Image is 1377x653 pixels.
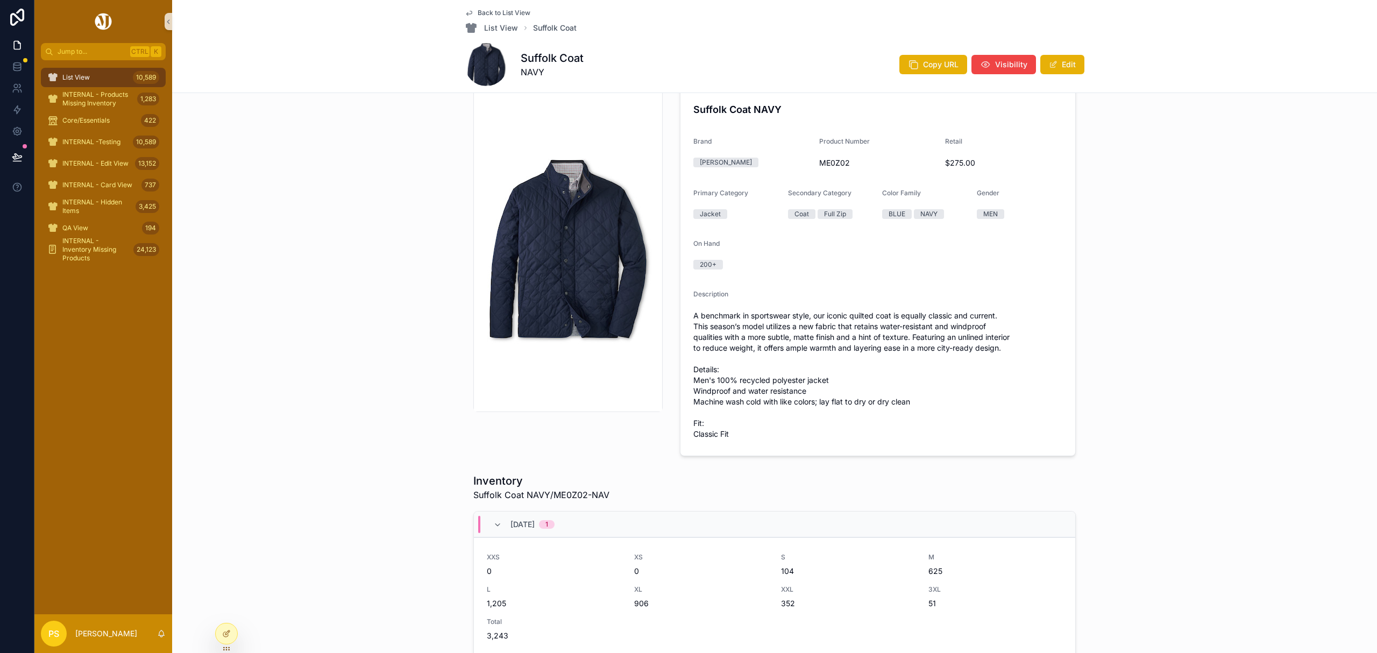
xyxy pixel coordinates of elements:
[920,209,938,219] div: NAVY
[141,114,159,127] div: 422
[945,158,1062,168] span: $275.00
[487,617,621,626] span: Total
[781,566,915,577] span: 104
[62,116,110,125] span: Core/Essentials
[995,59,1027,70] span: Visibility
[465,9,530,17] a: Back to List View
[928,566,1063,577] span: 625
[545,520,548,529] div: 1
[62,90,133,108] span: INTERNAL - Products Missing Inventory
[41,154,166,173] a: INTERNAL - Edit View13,152
[135,157,159,170] div: 13,152
[510,519,535,530] span: [DATE]
[41,68,166,87] a: List View10,589
[882,189,921,197] span: Color Family
[521,51,584,66] h1: Suffolk Coat
[819,137,870,145] span: Product Number
[133,71,159,84] div: 10,589
[75,628,137,639] p: [PERSON_NAME]
[152,47,160,56] span: K
[41,218,166,238] a: QA View194
[465,22,518,34] a: List View
[928,598,1063,609] span: 51
[693,290,728,298] span: Description
[34,60,172,273] div: scrollable content
[473,488,609,501] span: Suffolk Coat NAVY/ME0Z02-NAV
[634,585,769,594] span: XL
[137,93,159,105] div: 1,283
[479,141,657,357] img: navy.jpeg
[41,89,166,109] a: INTERNAL - Products Missing Inventory1,283
[634,553,769,562] span: XS
[693,310,1062,439] span: A benchmark in sportswear style, our iconic quilted coat is equally classic and current. This sea...
[487,630,621,641] span: 3,243
[41,240,166,259] a: INTERNAL - Inventory Missing Products24,123
[634,566,769,577] span: 0
[945,137,962,145] span: Retail
[133,136,159,148] div: 10,589
[928,553,1063,562] span: M
[478,9,530,17] span: Back to List View
[473,473,609,488] h1: Inventory
[781,598,915,609] span: 352
[788,189,851,197] span: Secondary Category
[928,585,1063,594] span: 3XL
[693,239,720,247] span: On Hand
[41,43,166,60] button: Jump to...CtrlK
[487,585,621,594] span: L
[41,175,166,195] a: INTERNAL - Card View737
[533,23,577,33] a: Suffolk Coat
[794,209,809,219] div: Coat
[62,159,129,168] span: INTERNAL - Edit View
[889,209,905,219] div: BLUE
[521,66,584,79] span: NAVY
[41,132,166,152] a: INTERNAL -Testing10,589
[142,222,159,235] div: 194
[700,158,752,167] div: [PERSON_NAME]
[58,47,126,56] span: Jump to...
[824,209,846,219] div: Full Zip
[693,189,748,197] span: Primary Category
[781,553,915,562] span: S
[634,598,769,609] span: 906
[62,237,129,262] span: INTERNAL - Inventory Missing Products
[700,209,721,219] div: Jacket
[133,243,159,256] div: 24,123
[983,209,998,219] div: MEN
[484,23,518,33] span: List View
[923,59,959,70] span: Copy URL
[62,198,131,215] span: INTERNAL - Hidden Items
[899,55,967,74] button: Copy URL
[487,598,621,609] span: 1,205
[487,566,621,577] span: 0
[62,138,120,146] span: INTERNAL -Testing
[62,73,90,82] span: List View
[487,553,621,562] span: XXS
[130,46,150,57] span: Ctrl
[1040,55,1084,74] button: Edit
[700,260,716,269] div: 200+
[93,13,113,30] img: App logo
[141,179,159,191] div: 737
[971,55,1036,74] button: Visibility
[693,137,712,145] span: Brand
[977,189,999,197] span: Gender
[819,158,936,168] span: ME0Z02
[781,585,915,594] span: XXL
[62,224,88,232] span: QA View
[136,200,159,213] div: 3,425
[48,627,59,640] span: PS
[41,197,166,216] a: INTERNAL - Hidden Items3,425
[41,111,166,130] a: Core/Essentials422
[62,181,132,189] span: INTERNAL - Card View
[693,102,1062,117] h4: Suffolk Coat NAVY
